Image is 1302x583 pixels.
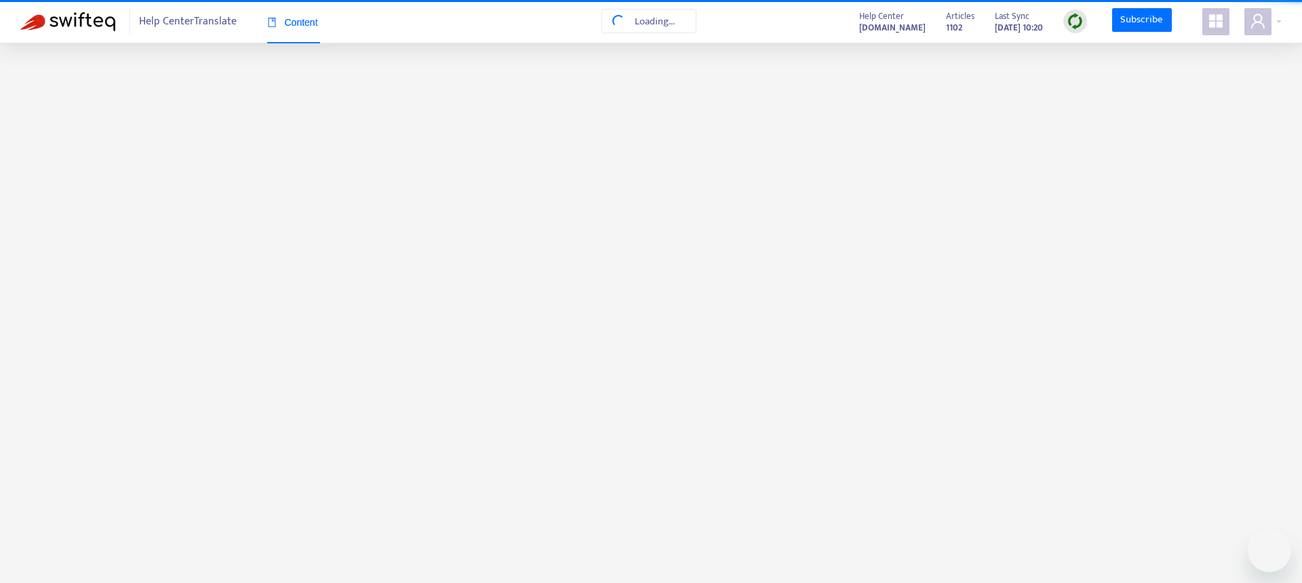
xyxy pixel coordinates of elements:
[20,12,115,31] img: Swifteq
[1248,529,1291,572] iframe: Button to launch messaging window
[946,20,962,35] strong: 1102
[1067,13,1084,30] img: sync.dc5367851b00ba804db3.png
[1112,8,1172,33] a: Subscribe
[859,20,926,35] a: [DOMAIN_NAME]
[995,9,1029,24] span: Last Sync
[267,17,318,28] span: Content
[995,20,1043,35] strong: [DATE] 10:20
[1208,13,1224,29] span: appstore
[139,9,237,35] span: Help Center Translate
[859,9,904,24] span: Help Center
[267,18,277,27] span: book
[946,9,974,24] span: Articles
[1250,13,1266,29] span: user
